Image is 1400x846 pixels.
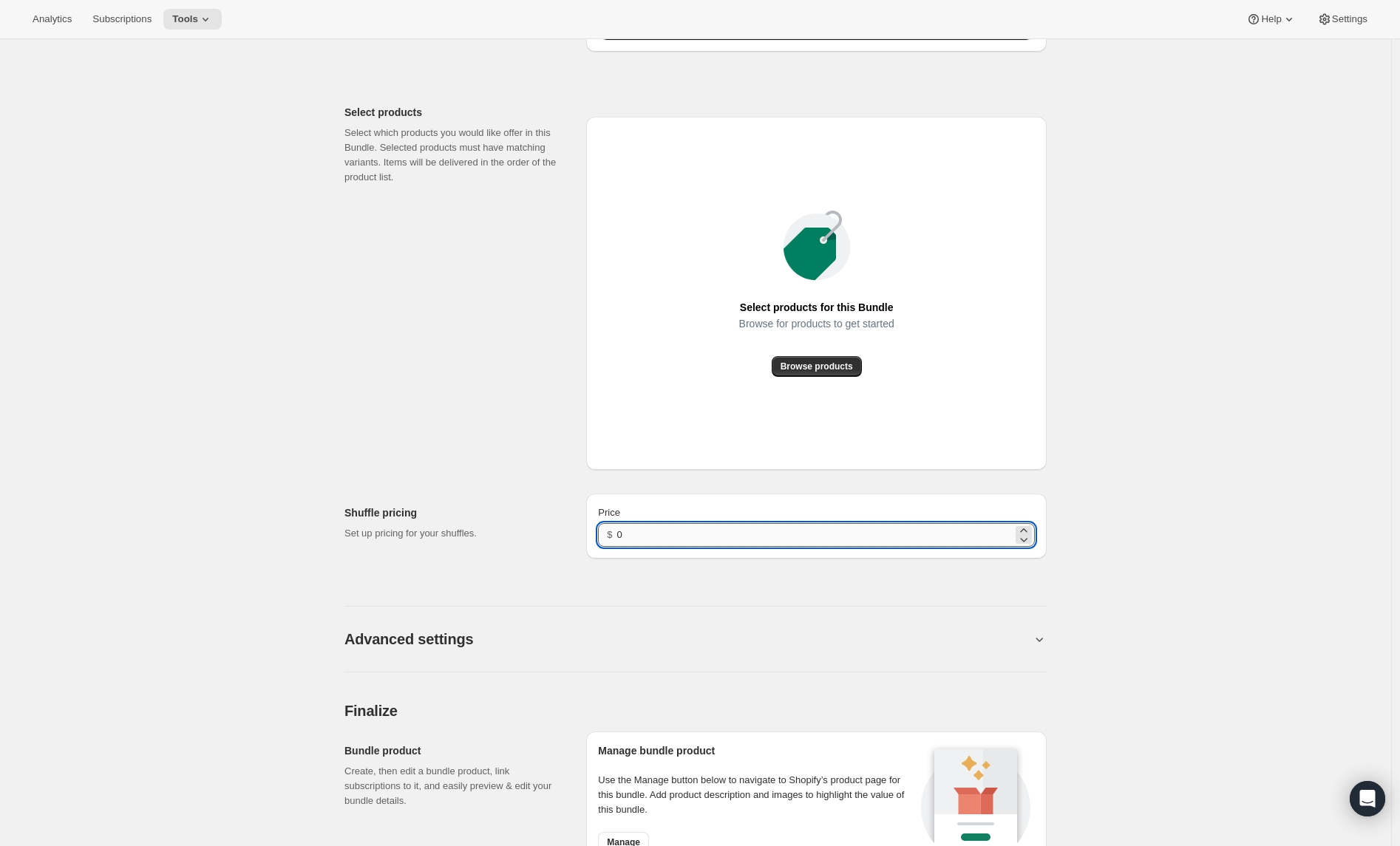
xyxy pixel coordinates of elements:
[1350,781,1385,816] div: Open Intercom Messenger
[344,702,1047,720] h2: Finalize
[1308,9,1376,30] button: Settings
[781,361,853,372] span: Browse products
[1261,13,1281,25] span: Help
[344,743,563,758] h2: Bundle product
[598,773,917,817] p: Use the Manage button below to navigate to Shopify’s product page for this bundle. Add product de...
[344,126,563,185] p: Select which products you would like offer in this Bundle. Selected products must have matching v...
[33,13,72,25] span: Analytics
[740,297,894,318] span: Select products for this Bundle
[172,13,198,25] span: Tools
[739,313,894,334] span: Browse for products to get started
[344,105,563,120] h2: Select products
[598,507,620,518] span: Price
[163,9,222,30] button: Tools
[344,526,563,541] p: Set up pricing for your shuffles.
[344,764,563,808] p: Create, then edit a bundle product, link subscriptions to it, and easily preview & edit your bund...
[92,13,152,25] span: Subscriptions
[84,9,160,30] button: Subscriptions
[772,356,862,377] button: Browse products
[617,523,1013,547] input: 10.00
[344,630,1032,648] button: Advanced settings
[1332,13,1367,25] span: Settings
[344,630,473,648] h2: Advanced settings
[607,529,612,540] span: $
[344,505,563,520] h2: Shuffle pricing
[598,743,917,758] h2: Manage bundle product
[24,9,81,30] button: Analytics
[1237,9,1305,30] button: Help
